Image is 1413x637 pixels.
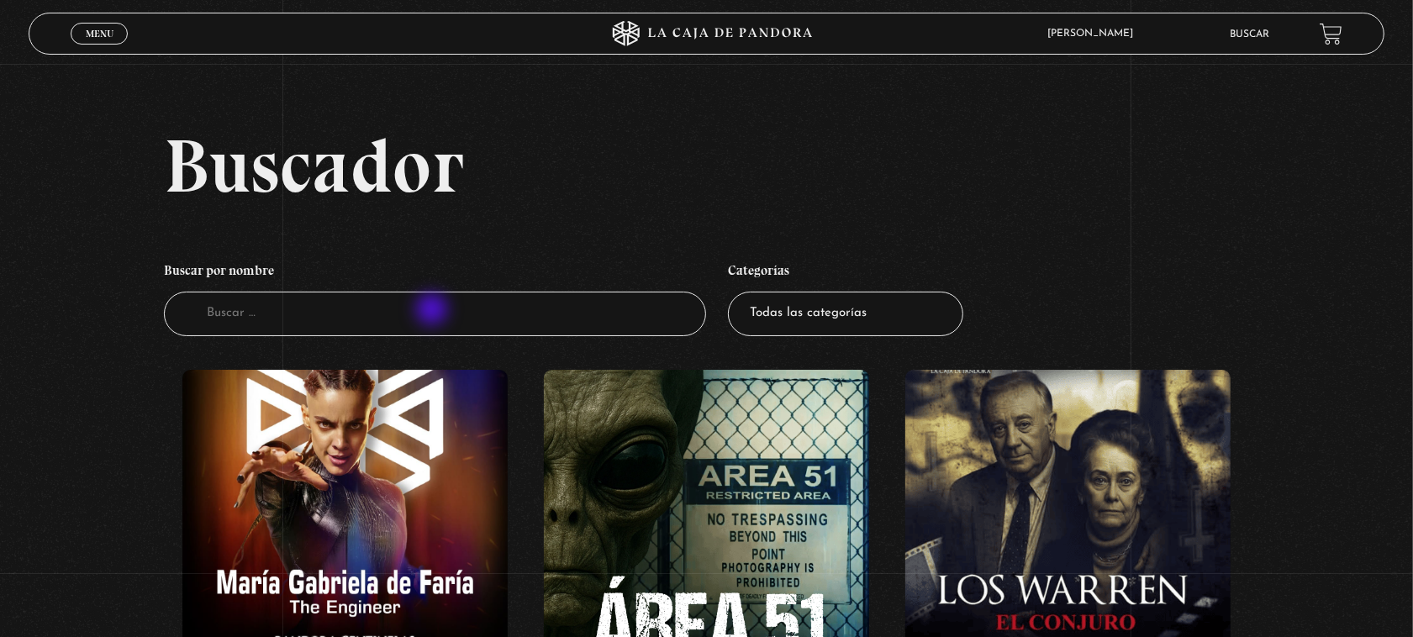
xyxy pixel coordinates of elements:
a: View your shopping cart [1320,23,1342,45]
span: [PERSON_NAME] [1039,29,1150,39]
a: Buscar [1230,29,1269,39]
h4: Categorías [728,254,963,292]
span: Menu [86,29,113,39]
span: Cerrar [80,43,119,55]
h4: Buscar por nombre [164,254,707,292]
h2: Buscador [164,128,1384,203]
